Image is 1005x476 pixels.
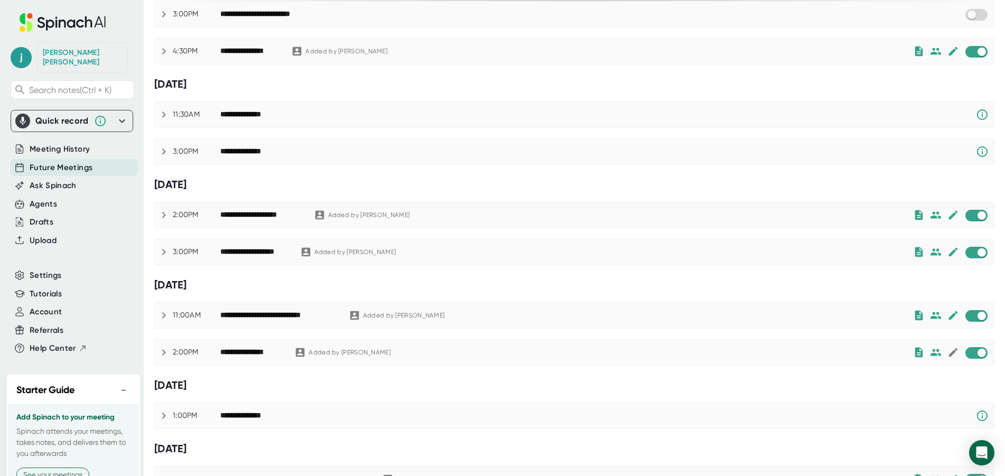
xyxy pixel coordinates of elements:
div: 4:30PM [173,46,220,56]
svg: Spinach requires a video conference link. [976,108,989,121]
div: Quick record [15,110,128,132]
span: j [11,47,32,68]
div: 3:00PM [173,247,220,257]
button: Agents [30,198,57,210]
div: 11:00AM [173,311,220,320]
svg: Spinach requires a video conference link. [976,145,989,158]
span: Search notes (Ctrl + K) [29,85,111,95]
button: Ask Spinach [30,180,77,192]
div: 2:00PM [173,348,220,357]
div: Quick record [35,116,89,126]
button: Meeting History [30,143,90,155]
button: Settings [30,269,62,282]
div: 1:00PM [173,411,220,421]
span: Help Center [30,342,76,354]
div: [DATE] [154,442,994,455]
svg: Spinach requires a video conference link. [976,409,989,422]
button: Future Meetings [30,162,92,174]
div: Added by [PERSON_NAME] [363,312,445,320]
div: 2:00PM [173,210,220,220]
div: Added by [PERSON_NAME] [305,48,387,55]
button: Drafts [30,216,53,228]
div: [DATE] [154,178,994,191]
button: Upload [30,235,57,247]
div: Added by [PERSON_NAME] [328,211,410,219]
h2: Starter Guide [16,383,75,397]
div: [DATE] [154,78,994,91]
div: Added by [PERSON_NAME] [314,248,396,256]
button: Help Center [30,342,87,354]
div: 11:30AM [173,110,220,119]
div: John Budzynski [43,48,122,67]
div: 3:00PM [173,10,220,19]
div: [DATE] [154,278,994,292]
div: [DATE] [154,379,994,392]
p: Spinach attends your meetings, takes notes, and delivers them to you afterwards [16,426,131,459]
button: − [117,382,131,398]
div: Added by [PERSON_NAME] [309,349,390,357]
button: Referrals [30,324,63,337]
h3: Add Spinach to your meeting [16,413,131,422]
div: Open Intercom Messenger [969,440,994,465]
button: Account [30,306,62,318]
div: 3:00PM [173,147,220,156]
button: Tutorials [30,288,62,300]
